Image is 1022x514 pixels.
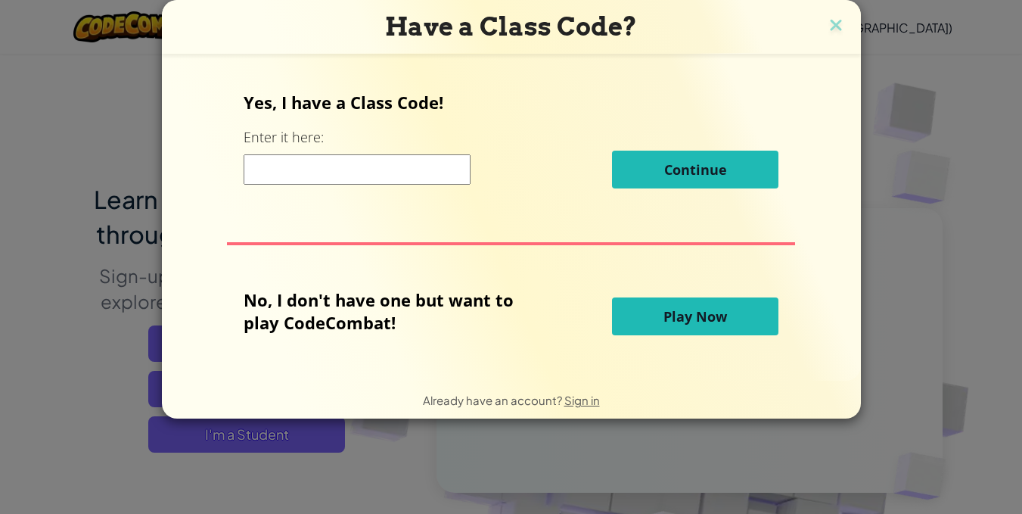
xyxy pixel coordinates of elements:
[612,297,778,335] button: Play Now
[663,307,727,326] span: Play Now
[423,393,564,407] span: Already have an account?
[385,11,637,42] span: Have a Class Code?
[612,151,778,188] button: Continue
[664,160,727,179] span: Continue
[564,393,600,407] a: Sign in
[826,15,846,38] img: close icon
[244,288,536,334] p: No, I don't have one but want to play CodeCombat!
[244,91,778,114] p: Yes, I have a Class Code!
[244,128,324,147] label: Enter it here:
